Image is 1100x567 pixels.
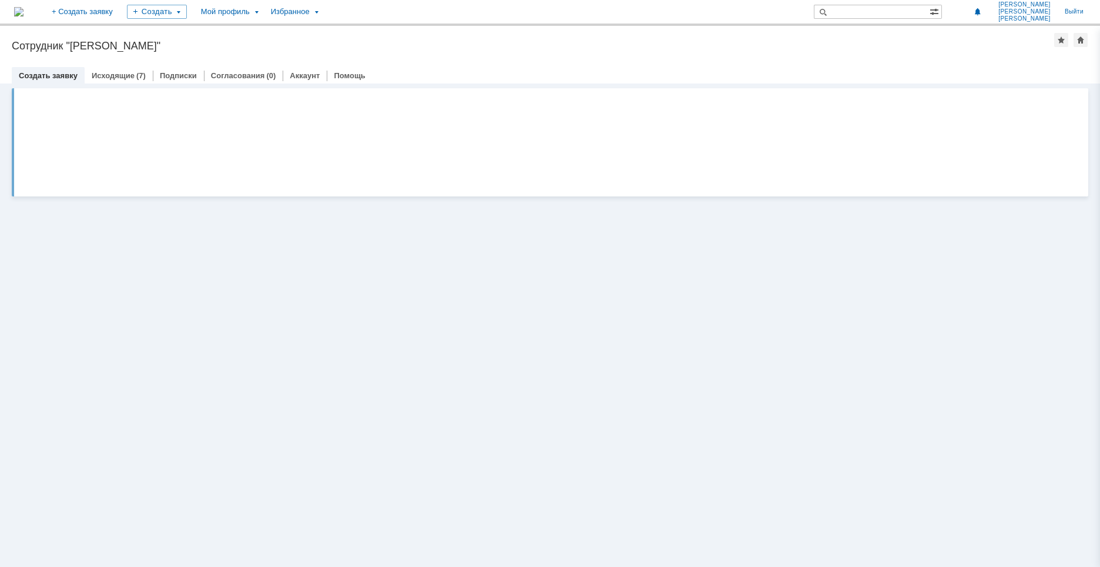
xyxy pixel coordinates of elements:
div: (0) [266,71,276,80]
a: Создать заявку [19,71,78,80]
span: [PERSON_NAME] [998,1,1051,8]
div: Сотрудник "[PERSON_NAME]" [12,40,1054,52]
a: Перейти на домашнюю страницу [14,7,24,16]
a: Исходящие [92,71,135,80]
div: Добавить в избранное [1054,33,1068,47]
div: Сделать домашней страницей [1074,33,1088,47]
span: [PERSON_NAME] [998,15,1051,22]
a: Подписки [160,71,197,80]
div: Создать [127,5,187,19]
div: (7) [136,71,146,80]
span: Расширенный поиск [930,5,941,16]
img: logo [14,7,24,16]
span: [PERSON_NAME] [998,8,1051,15]
a: Помощь [334,71,365,80]
a: Согласования [211,71,265,80]
a: Аккаунт [290,71,320,80]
